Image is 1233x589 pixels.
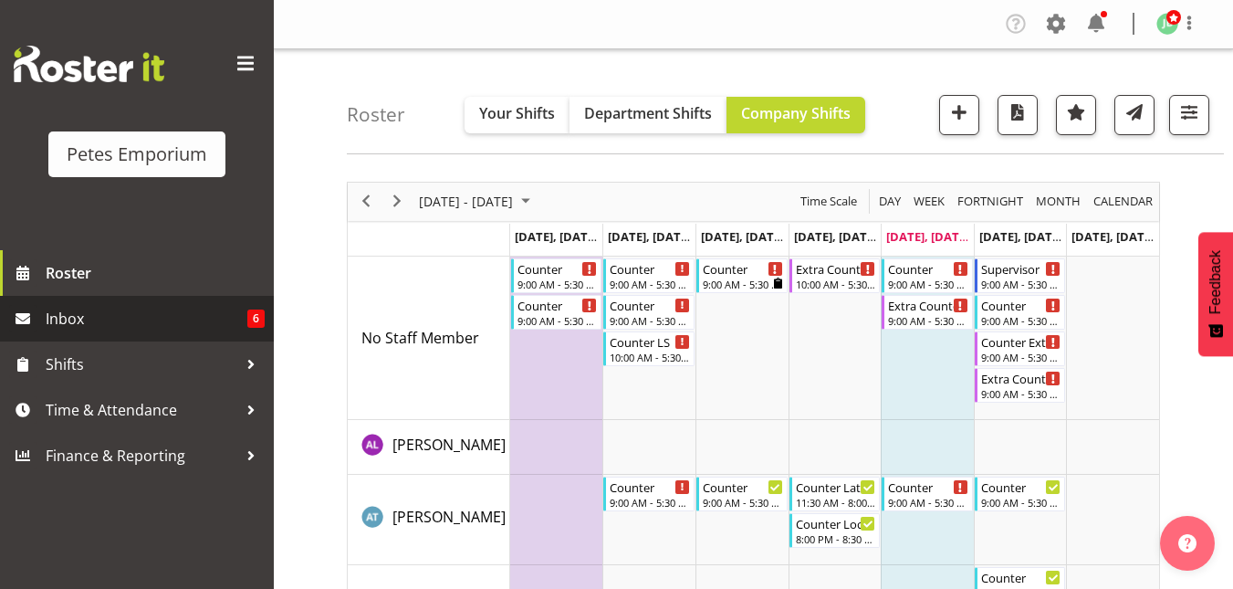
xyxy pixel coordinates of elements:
h4: Roster [347,104,405,125]
div: 9:00 AM - 5:30 PM [981,350,1061,364]
button: Previous [354,190,379,213]
span: [DATE], [DATE] [979,228,1062,245]
div: No Staff Member"s event - Counter Begin From Wednesday, September 24, 2025 at 9:00:00 AM GMT+12:0... [696,258,788,293]
div: Counter [703,478,783,496]
div: Counter [517,296,598,314]
div: Alex-Micheal Taniwha"s event - Counter Lock Up Begin From Thursday, September 25, 2025 at 8:00:00... [789,513,881,548]
div: No Staff Member"s event - Counter Begin From Tuesday, September 23, 2025 at 9:00:00 AM GMT+12:00 ... [603,258,695,293]
span: [DATE], [DATE] [515,228,607,245]
div: Alex-Micheal Taniwha"s event - Counter Begin From Tuesday, September 23, 2025 at 9:00:00 AM GMT+1... [603,477,695,511]
span: Company Shifts [741,103,851,123]
button: Next [385,190,410,213]
span: [DATE], [DATE] [794,228,877,245]
div: Petes Emporium [67,141,207,168]
div: previous period [350,183,381,221]
a: [PERSON_NAME] [392,506,506,528]
div: Counter [981,296,1061,314]
div: Counter LS [610,332,690,351]
button: Timeline Month [1033,190,1084,213]
span: Month [1034,190,1082,213]
div: 9:00 AM - 5:30 PM [981,313,1061,328]
span: No Staff Member [361,328,479,348]
div: Counter [981,478,1061,496]
div: Extra Counter [888,296,968,314]
div: 9:00 AM - 5:30 PM [703,277,783,291]
div: 9:00 AM - 5:30 PM [888,313,968,328]
div: 9:00 AM - 5:30 PM [981,386,1061,401]
div: 8:00 PM - 8:30 PM [796,531,876,546]
div: next period [381,183,413,221]
button: Month [1091,190,1156,213]
td: No Staff Member resource [348,257,510,420]
div: No Staff Member"s event - Extra Counter Begin From Thursday, September 25, 2025 at 10:00:00 AM GM... [789,258,881,293]
div: 9:00 AM - 5:30 PM [610,277,690,291]
img: help-xxl-2.png [1178,534,1196,552]
button: Highlight an important date within the roster. [1056,95,1096,135]
span: [DATE], [DATE] [701,228,784,245]
button: Your Shifts [465,97,569,133]
button: Time Scale [798,190,861,213]
div: Counter [610,296,690,314]
button: Department Shifts [569,97,726,133]
div: Alex-Micheal Taniwha"s event - Counter Begin From Wednesday, September 24, 2025 at 9:00:00 AM GMT... [696,477,788,511]
div: Counter [610,259,690,278]
span: calendar [1092,190,1155,213]
span: Day [877,190,903,213]
div: No Staff Member"s event - Supervisor Begin From Saturday, September 27, 2025 at 9:00:00 AM GMT+12... [975,258,1066,293]
img: Rosterit website logo [14,46,164,82]
div: No Staff Member"s event - Counter Begin From Saturday, September 27, 2025 at 9:00:00 AM GMT+12:00... [975,295,1066,330]
span: Finance & Reporting [46,442,237,469]
div: Extra Counter [796,259,876,278]
span: [DATE] - [DATE] [417,190,515,213]
button: Add a new shift [939,95,979,135]
a: No Staff Member [361,327,479,349]
span: Department Shifts [584,103,712,123]
td: Abigail Lane resource [348,420,510,475]
div: Counter [703,259,783,278]
div: Alex-Micheal Taniwha"s event - Counter Begin From Friday, September 26, 2025 at 9:00:00 AM GMT+12... [882,477,973,511]
div: 9:00 AM - 5:30 PM [703,495,783,510]
button: Company Shifts [726,97,865,133]
div: 9:00 AM - 5:30 PM [888,495,968,510]
div: No Staff Member"s event - Counter Begin From Monday, September 22, 2025 at 9:00:00 AM GMT+12:00 E... [511,258,602,293]
div: 10:00 AM - 5:30 PM [610,350,690,364]
div: No Staff Member"s event - Counter Begin From Monday, September 22, 2025 at 9:00:00 AM GMT+12:00 E... [511,295,602,330]
div: 10:00 AM - 5:30 PM [796,277,876,291]
div: Counter Lock Up [796,514,876,532]
span: [DATE], [DATE] [1071,228,1155,245]
div: 9:00 AM - 5:30 PM [888,277,968,291]
span: [DATE], [DATE] [886,228,969,245]
span: Your Shifts [479,103,555,123]
button: Timeline Week [911,190,948,213]
button: Fortnight [955,190,1027,213]
span: Time & Attendance [46,396,237,424]
span: Feedback [1207,250,1224,314]
span: Inbox [46,305,247,332]
div: No Staff Member"s event - Extra Counter Begin From Friday, September 26, 2025 at 9:00:00 AM GMT+1... [882,295,973,330]
div: 9:00 AM - 5:30 PM [610,495,690,510]
button: Download a PDF of the roster according to the set date range. [998,95,1038,135]
div: Alex-Micheal Taniwha"s event - Counter Begin From Saturday, September 27, 2025 at 9:00:00 AM GMT+... [975,477,1066,511]
button: Filter Shifts [1169,95,1209,135]
div: No Staff Member"s event - Counter Begin From Tuesday, September 23, 2025 at 9:00:00 AM GMT+12:00 ... [603,295,695,330]
span: Week [912,190,946,213]
div: 9:00 AM - 5:30 PM [610,313,690,328]
button: Timeline Day [876,190,904,213]
div: No Staff Member"s event - Counter Extra Begin From Saturday, September 27, 2025 at 9:00:00 AM GMT... [975,331,1066,366]
div: No Staff Member"s event - Extra Counter Begin From Saturday, September 27, 2025 at 9:00:00 AM GMT... [975,368,1066,403]
div: Counter [517,259,598,278]
span: [DATE], [DATE] [608,228,691,245]
div: 11:30 AM - 8:00 PM [796,495,876,510]
td: Alex-Micheal Taniwha resource [348,475,510,565]
span: Shifts [46,351,237,378]
div: 9:00 AM - 5:30 PM [517,277,598,291]
button: September 2025 [416,190,538,213]
div: Counter [888,259,968,278]
div: 9:00 AM - 5:30 PM [517,313,598,328]
div: Supervisor [981,259,1061,278]
div: September 22 - 28, 2025 [413,183,541,221]
div: No Staff Member"s event - Counter Begin From Friday, September 26, 2025 at 9:00:00 AM GMT+12:00 E... [882,258,973,293]
div: Counter Extra [981,332,1061,351]
a: [PERSON_NAME] [392,434,506,456]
